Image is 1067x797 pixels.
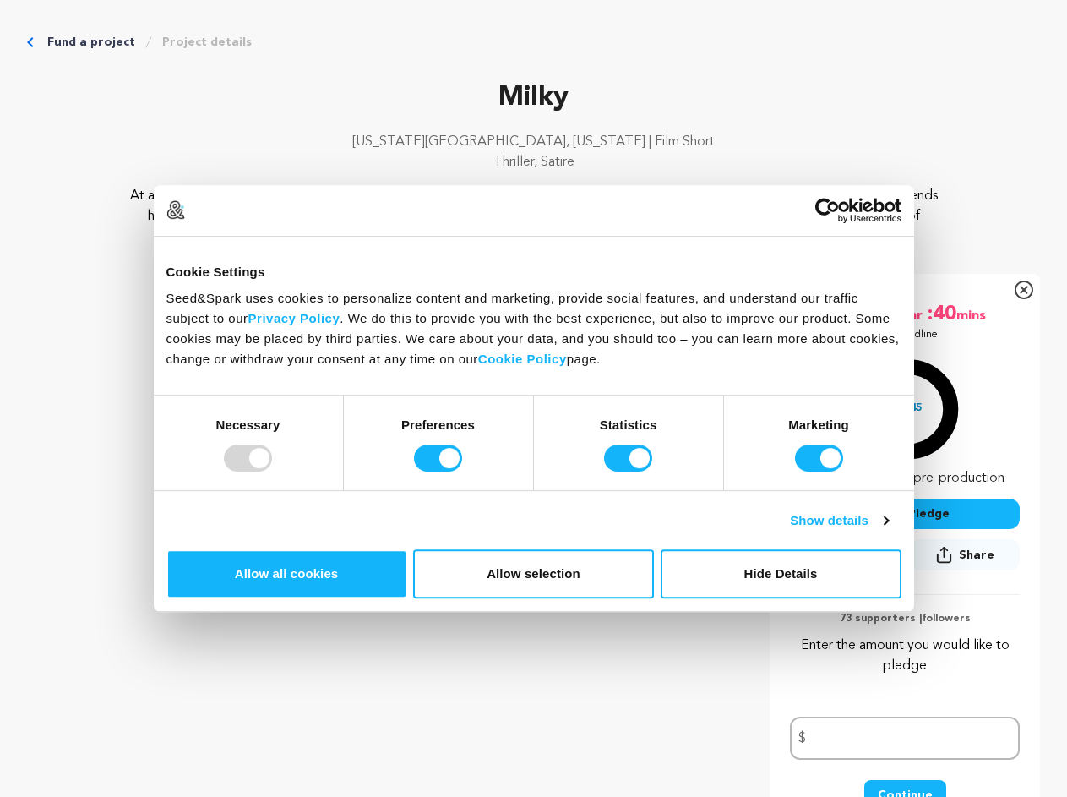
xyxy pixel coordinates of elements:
a: Project details [162,34,252,51]
p: [US_STATE][GEOGRAPHIC_DATA], [US_STATE] | Film Short [27,132,1040,152]
span: Share [959,547,994,564]
a: Privacy Policy [248,311,340,325]
p: Thriller, Satire [27,152,1040,172]
p: Milky [27,78,1040,118]
button: Share [910,539,1020,570]
a: Show details [790,510,888,531]
strong: Preferences [401,418,475,432]
button: Allow selection [413,549,654,598]
img: logo [166,200,185,219]
div: Cookie Settings [166,262,901,282]
strong: Necessary [216,418,280,432]
strong: Marketing [788,418,849,432]
p: 73 supporters | followers [790,612,1020,625]
div: Seed&Spark uses cookies to personalize content and marketing, provide social features, and unders... [166,288,901,369]
span: $ [798,729,806,749]
p: At a glossy sustainability launch, a climate activist becomes the face of a 'cruelty-free' milk b... [128,186,939,247]
span: :40 [926,301,956,328]
button: Hide Details [661,549,901,598]
span: mins [956,301,989,328]
strong: Statistics [600,418,657,432]
a: Fund a project [47,34,135,51]
a: Cookie Policy [478,352,567,366]
p: Enter the amount you would like to pledge [790,636,1020,676]
div: Breadcrumb [27,34,1040,51]
span: hr [909,301,926,328]
a: Usercentrics Cookiebot - opens in a new window [754,198,901,223]
span: Share [910,539,1020,577]
button: Allow all cookies [166,549,407,598]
